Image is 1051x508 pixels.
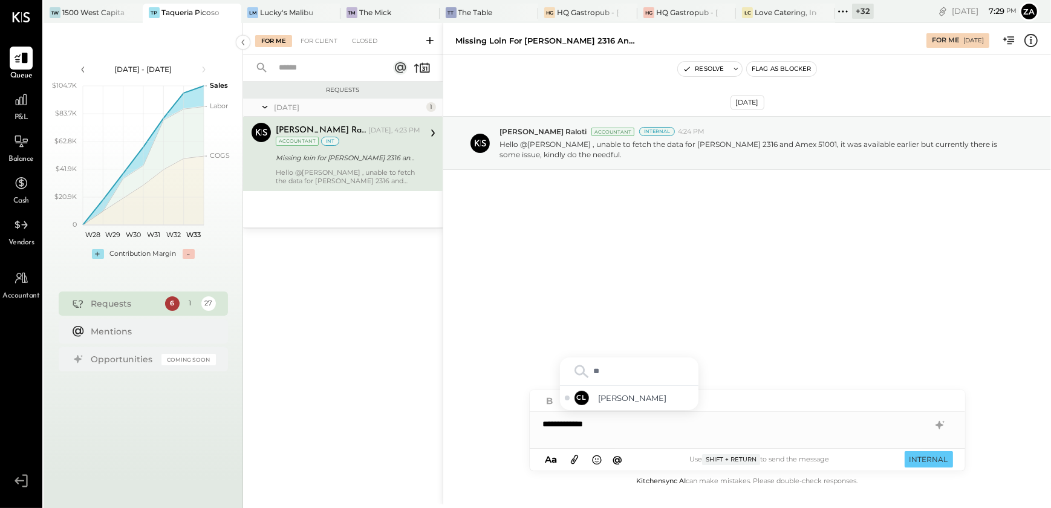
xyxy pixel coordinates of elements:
[85,230,100,239] text: W28
[8,154,34,165] span: Balance
[1,88,42,123] a: P&L
[542,393,558,409] button: Bold
[346,35,383,47] div: Closed
[963,36,984,45] div: [DATE]
[161,7,220,18] div: Taqueria Picoso
[577,393,587,403] span: CL
[166,230,181,239] text: W32
[742,7,753,18] div: LC
[276,152,417,164] div: Missing loin for [PERSON_NAME] 2316 and Amex 51001
[1,213,42,249] a: Vendors
[499,126,587,137] span: [PERSON_NAME] Raloti
[125,230,140,239] text: W30
[1,47,42,82] a: Queue
[626,454,893,465] div: Use to send the message
[56,164,77,173] text: $41.9K
[446,7,457,18] div: TT
[276,125,366,137] div: [PERSON_NAME] Raloti
[13,196,29,207] span: Cash
[201,296,216,311] div: 27
[321,137,339,146] div: int
[3,291,40,302] span: Accountant
[560,386,698,410] div: Select Cody Limongello - Offline
[91,325,210,337] div: Mentions
[10,71,33,82] span: Queue
[1,130,42,165] a: Balance
[276,168,420,185] div: Hello @[PERSON_NAME] , unable to fetch the data for [PERSON_NAME] 2316 and Amex 51001, it was ava...
[458,7,493,18] div: The Table
[92,64,195,74] div: [DATE] - [DATE]
[1,267,42,302] a: Accountant
[8,238,34,249] span: Vendors
[249,86,437,94] div: Requests
[62,7,125,18] div: 1500 West Capital LP
[905,451,953,467] button: INTERNAL
[557,7,619,18] div: HQ Gastropub - [GEOGRAPHIC_DATA]
[552,454,557,465] span: a
[499,139,1014,160] p: Hello @[PERSON_NAME] , unable to fetch the data for [PERSON_NAME] 2316 and Amex 51001, it was ava...
[730,95,764,110] div: [DATE]
[937,5,949,18] div: copy link
[609,453,626,466] button: @
[852,4,874,19] div: + 32
[643,7,654,18] div: HG
[165,296,180,311] div: 6
[105,230,120,239] text: W29
[274,102,423,112] div: [DATE]
[186,230,201,239] text: W33
[110,249,177,259] div: Contribution Margin
[15,112,28,123] span: P&L
[210,102,228,110] text: Labor
[50,7,60,18] div: 1W
[161,354,216,365] div: Coming Soon
[260,7,313,18] div: Lucky's Malibu
[347,7,357,18] div: TM
[932,36,959,45] div: For Me
[255,35,292,47] div: For Me
[702,454,760,465] span: Shift + Return
[656,7,718,18] div: HQ Gastropub - [GEOGRAPHIC_DATA]
[359,7,391,18] div: The Mick
[210,151,230,160] text: COGS
[146,230,160,239] text: W31
[54,192,77,201] text: $20.9K
[1,172,42,207] a: Cash
[599,392,694,404] span: [PERSON_NAME]
[149,7,160,18] div: TP
[91,353,155,365] div: Opportunities
[210,81,228,90] text: Sales
[54,137,77,145] text: $62.8K
[639,127,675,136] div: Internal
[92,249,104,259] div: +
[91,298,159,310] div: Requests
[747,62,816,76] button: Flag as Blocker
[678,62,729,76] button: Resolve
[455,35,637,47] div: Missing loin for [PERSON_NAME] 2316 and Amex 51001
[294,35,343,47] div: For Client
[183,249,195,259] div: -
[952,5,1017,17] div: [DATE]
[613,454,622,465] span: @
[591,128,634,136] div: Accountant
[1020,2,1039,21] button: Za
[755,7,817,18] div: Love Catering, Inc.
[55,109,77,117] text: $83.7K
[426,102,436,112] div: 1
[368,126,420,135] div: [DATE], 4:23 PM
[183,296,198,311] div: 1
[247,7,258,18] div: LM
[542,453,561,466] button: Aa
[678,127,704,137] span: 4:24 PM
[73,220,77,229] text: 0
[52,81,77,90] text: $104.7K
[276,137,319,146] div: Accountant
[544,7,555,18] div: HG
